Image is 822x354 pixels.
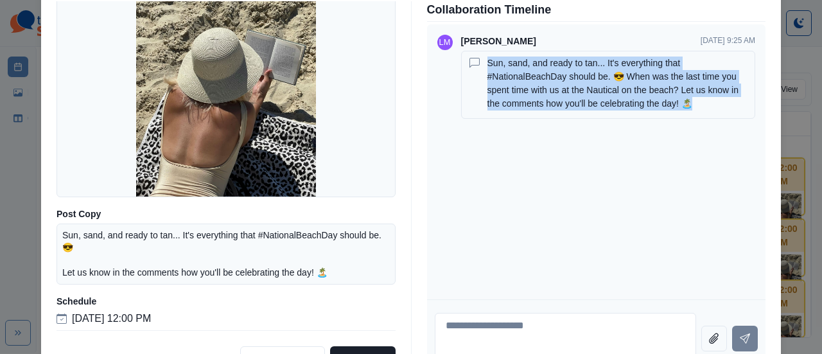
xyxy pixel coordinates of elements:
[62,229,390,279] p: Sun, sand, and ready to tan... It's everything that #NationalBeachDay should be. 😎 Let us know in...
[439,32,451,53] div: Leslie McLellan
[72,311,151,326] p: [DATE] 12:00 PM
[427,1,766,19] p: Collaboration Timeline
[487,57,749,111] p: Sun, sand, and ready to tan... It's everything that #NationalBeachDay should be. 😎 When was the l...
[461,35,536,48] p: [PERSON_NAME]
[57,295,396,308] p: Schedule
[701,326,727,351] button: Attach file
[701,35,755,48] p: [DATE] 9:25 AM
[57,208,396,221] p: Post Copy
[732,326,758,351] button: Send message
